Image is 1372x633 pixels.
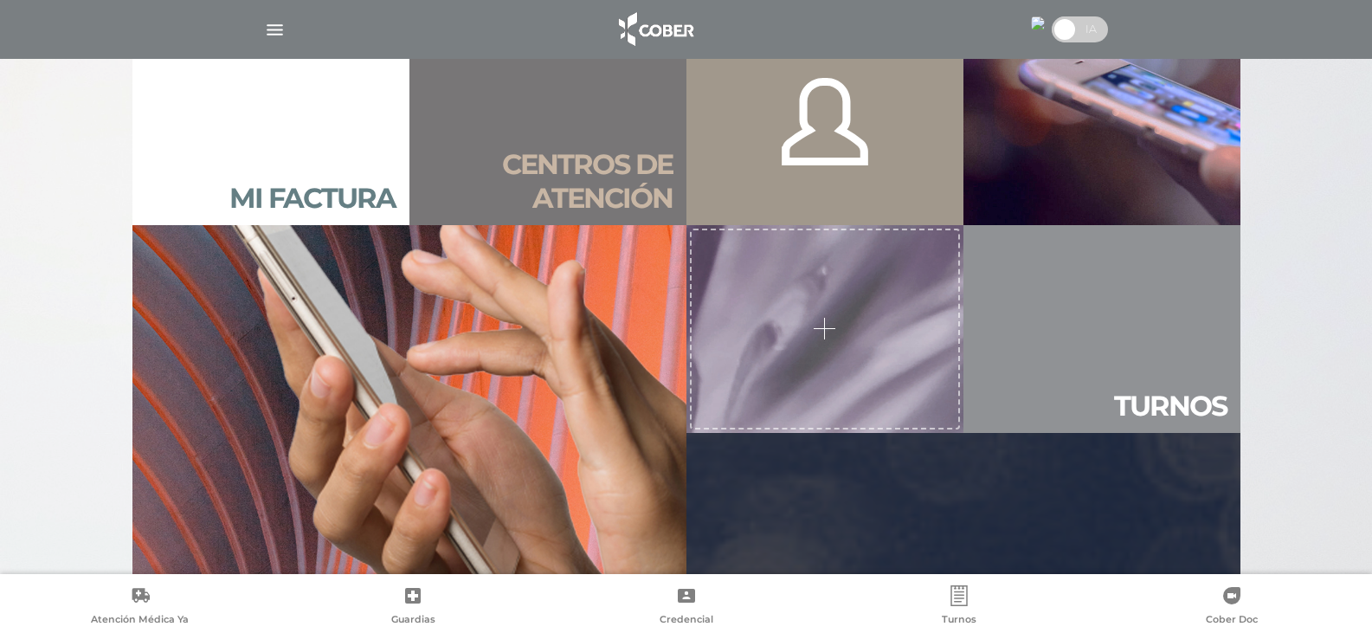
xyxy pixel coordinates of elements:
[942,613,976,629] span: Turnos
[229,182,396,215] h2: Mi factura
[132,17,409,225] a: Mi factura
[1031,16,1045,30] img: 18177
[3,585,276,630] a: Atención Médica Ya
[1096,585,1369,630] a: Cober Doc
[660,613,713,629] span: Credencial
[264,19,286,41] img: Cober_menu-lines-white.svg
[609,9,700,50] img: logo_cober_home-white.png
[91,613,189,629] span: Atención Médica Ya
[276,585,549,630] a: Guardias
[963,225,1240,433] a: Turnos
[550,585,822,630] a: Credencial
[391,613,435,629] span: Guardias
[423,148,673,215] h2: Centros de atención
[1114,390,1227,423] h2: Tur nos
[1206,613,1258,629] span: Cober Doc
[822,585,1095,630] a: Turnos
